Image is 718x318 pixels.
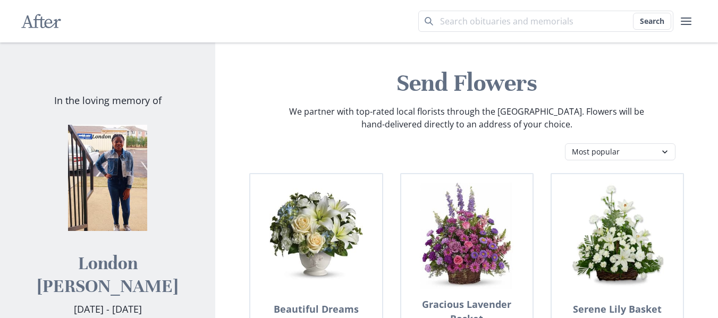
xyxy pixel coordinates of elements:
img: London [55,125,161,231]
p: We partner with top-rated local florists through the [GEOGRAPHIC_DATA]. Flowers will be hand-deli... [288,105,645,131]
button: Search [633,13,671,30]
span: [DATE] - [DATE] [74,303,142,315]
input: Search term [418,11,673,32]
h2: London [PERSON_NAME] [17,252,198,298]
p: In the loving memory of [54,93,162,108]
select: Category filter [565,143,675,160]
h1: Send Flowers [224,68,709,99]
button: user menu [675,11,697,32]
